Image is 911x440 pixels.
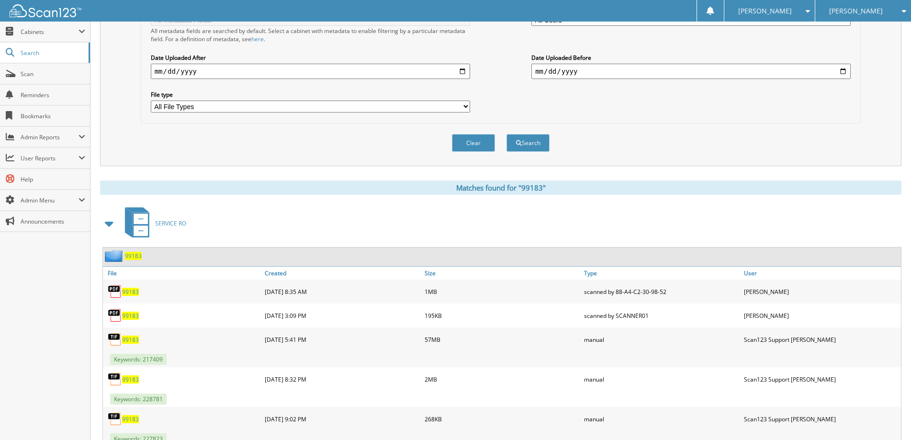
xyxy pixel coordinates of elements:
[262,409,422,429] div: [DATE] 9:02 PM
[582,370,741,389] div: manual
[122,415,139,423] a: 99183
[262,282,422,301] div: [DATE] 8:35 AM
[122,312,139,320] a: 99183
[422,282,582,301] div: 1MB
[21,133,79,141] span: Admin Reports
[103,267,262,280] a: File
[108,332,122,347] img: TIF.png
[422,267,582,280] a: Size
[582,267,741,280] a: Type
[742,370,901,389] div: Scan123 Support [PERSON_NAME]
[21,112,85,120] span: Bookmarks
[100,181,901,195] div: Matches found for "99183"
[742,409,901,429] div: Scan123 Support [PERSON_NAME]
[21,175,85,183] span: Help
[21,154,79,162] span: User Reports
[262,306,422,325] div: [DATE] 3:09 PM
[21,70,85,78] span: Scan
[151,90,470,99] label: File type
[531,64,851,79] input: end
[742,282,901,301] div: [PERSON_NAME]
[21,28,79,36] span: Cabinets
[21,196,79,204] span: Admin Menu
[151,54,470,62] label: Date Uploaded After
[125,252,142,260] a: 99183
[122,336,139,344] a: 99183
[10,4,81,17] img: scan123-logo-white.svg
[506,134,550,152] button: Search
[422,370,582,389] div: 2MB
[122,288,139,296] a: 99183
[582,282,741,301] div: scanned by 88-A4-C2-30-98-52
[151,27,470,43] div: All metadata fields are searched by default. Select a cabinet with metadata to enable filtering b...
[155,219,186,227] span: SERVICE RO
[582,409,741,429] div: manual
[742,306,901,325] div: [PERSON_NAME]
[119,204,186,242] a: SERVICE RO
[829,8,883,14] span: [PERSON_NAME]
[863,394,911,440] iframe: Chat Widget
[21,49,84,57] span: Search
[108,372,122,386] img: TIF.png
[262,370,422,389] div: [DATE] 8:32 PM
[582,330,741,349] div: manual
[422,409,582,429] div: 268KB
[582,306,741,325] div: scanned by SCANNER01
[110,354,167,365] span: Keywords: 217409
[742,330,901,349] div: Scan123 Support [PERSON_NAME]
[122,375,139,384] a: 99183
[108,412,122,426] img: TIF.png
[262,330,422,349] div: [DATE] 5:41 PM
[531,54,851,62] label: Date Uploaded Before
[21,91,85,99] span: Reminders
[262,267,422,280] a: Created
[108,284,122,299] img: PDF.png
[21,217,85,226] span: Announcements
[452,134,495,152] button: Clear
[742,267,901,280] a: User
[738,8,792,14] span: [PERSON_NAME]
[105,250,125,262] img: folder2.png
[151,64,470,79] input: start
[251,35,264,43] a: here
[422,306,582,325] div: 195KB
[108,308,122,323] img: PDF.png
[110,394,167,405] span: Keywords: 228781
[422,330,582,349] div: 57MB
